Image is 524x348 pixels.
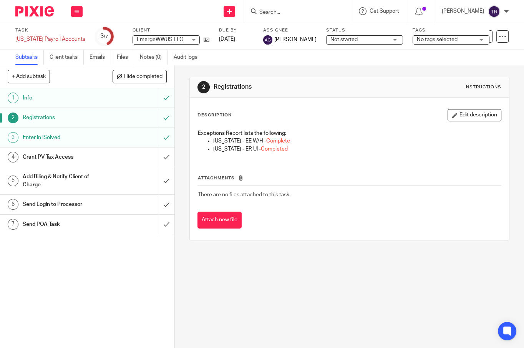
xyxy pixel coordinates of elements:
small: /7 [104,35,108,39]
span: EmergeWWUS LLC [137,37,183,42]
span: Hide completed [124,74,163,80]
a: Client tasks [50,50,84,65]
span: Completed [261,146,288,152]
img: svg%3E [488,5,500,18]
img: Pixie [15,6,54,17]
span: [DATE] [219,36,235,42]
a: Files [117,50,134,65]
span: [PERSON_NAME] [274,36,317,43]
div: 2 [8,113,18,123]
p: Description [197,112,232,118]
p: [US_STATE] - ER UI - [213,145,501,153]
div: 3 [8,132,18,143]
div: 1 [8,93,18,103]
h1: Enter in iSolved [23,132,108,143]
a: Subtasks [15,50,44,65]
label: Tags [413,27,489,33]
label: Assignee [263,27,317,33]
p: [PERSON_NAME] [442,7,484,15]
p: Exceptions Report lists the following: [198,129,501,137]
div: 2 [197,81,210,93]
a: Emails [90,50,111,65]
span: Not started [330,37,358,42]
div: Instructions [464,84,501,90]
button: + Add subtask [8,70,50,83]
img: svg%3E [263,35,272,45]
div: Hawaii Payroll Accounts [15,35,85,43]
span: No tags selected [417,37,458,42]
label: Client [133,27,209,33]
a: Notes (0) [140,50,168,65]
div: 3 [100,32,108,41]
span: Get Support [370,8,399,14]
h1: Send POA Task [23,219,108,230]
span: Complete [266,138,290,144]
a: Audit logs [174,50,203,65]
span: There are no files attached to this task. [198,192,290,197]
div: 4 [8,152,18,162]
h1: Registrations [214,83,366,91]
div: 5 [8,176,18,186]
div: 7 [8,219,18,230]
button: Edit description [448,109,501,121]
h1: Add Biling & Notify Client of Charge [23,171,108,191]
label: Due by [219,27,254,33]
span: Attachments [198,176,235,180]
h1: Info [23,92,108,104]
h1: Grant PV Tax Access [23,151,108,163]
label: Status [326,27,403,33]
button: Attach new file [197,212,242,229]
p: [US_STATE] - EE W/H - [213,137,501,145]
div: 6 [8,199,18,210]
label: Task [15,27,85,33]
h1: Send Login to Processor [23,199,108,210]
h1: Registrations [23,112,108,123]
div: [US_STATE] Payroll Accounts [15,35,85,43]
input: Search [259,9,328,16]
button: Hide completed [113,70,167,83]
